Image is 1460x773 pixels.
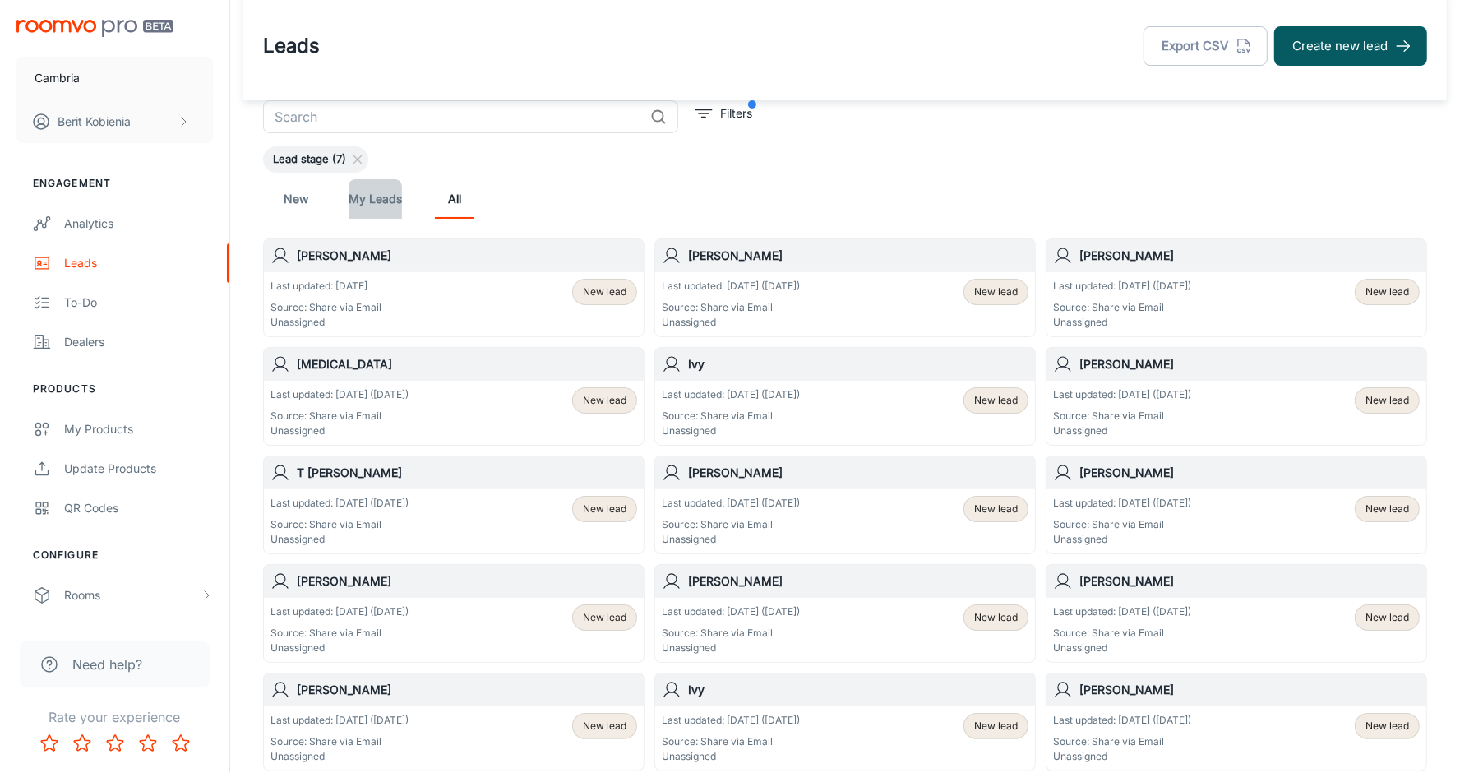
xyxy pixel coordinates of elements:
[654,238,1036,337] a: [PERSON_NAME]Last updated: [DATE] ([DATE])Source: Share via EmailUnassignedNew lead
[297,572,637,590] h6: [PERSON_NAME]
[33,727,66,760] button: Rate 1 star
[974,393,1018,408] span: New lead
[35,69,80,87] p: Cambria
[64,254,213,272] div: Leads
[1365,719,1409,734] span: New lead
[263,146,368,173] div: Lead stage (7)
[662,626,800,641] p: Source: Share via Email
[1144,26,1268,66] button: Export CSV
[270,641,409,655] p: Unassigned
[64,460,213,478] div: Update Products
[263,238,645,337] a: [PERSON_NAME]Last updated: [DATE]Source: Share via EmailUnassignedNew lead
[688,681,1028,699] h6: Ivy
[654,456,1036,554] a: [PERSON_NAME]Last updated: [DATE] ([DATE])Source: Share via EmailUnassignedNew lead
[270,315,381,330] p: Unassigned
[16,20,173,37] img: Roomvo PRO Beta
[435,179,474,219] a: All
[1053,300,1191,315] p: Source: Share via Email
[688,572,1028,590] h6: [PERSON_NAME]
[270,387,409,402] p: Last updated: [DATE] ([DATE])
[270,532,409,547] p: Unassigned
[297,464,637,482] h6: T [PERSON_NAME]
[1046,673,1427,771] a: [PERSON_NAME]Last updated: [DATE] ([DATE])Source: Share via EmailUnassignedNew lead
[662,734,800,749] p: Source: Share via Email
[662,424,800,438] p: Unassigned
[64,333,213,351] div: Dealers
[688,247,1028,265] h6: [PERSON_NAME]
[1046,238,1427,337] a: [PERSON_NAME]Last updated: [DATE] ([DATE])Source: Share via EmailUnassignedNew lead
[13,707,216,727] p: Rate your experience
[132,727,164,760] button: Rate 4 star
[1365,285,1409,299] span: New lead
[1053,604,1191,619] p: Last updated: [DATE] ([DATE])
[1053,315,1191,330] p: Unassigned
[662,641,800,655] p: Unassigned
[1053,734,1191,749] p: Source: Share via Email
[64,586,200,604] div: Rooms
[270,734,409,749] p: Source: Share via Email
[1053,626,1191,641] p: Source: Share via Email
[99,727,132,760] button: Rate 3 star
[64,420,213,438] div: My Products
[1046,564,1427,663] a: [PERSON_NAME]Last updated: [DATE] ([DATE])Source: Share via EmailUnassignedNew lead
[263,31,320,61] h1: Leads
[270,749,409,764] p: Unassigned
[583,610,626,625] span: New lead
[1079,247,1420,265] h6: [PERSON_NAME]
[270,517,409,532] p: Source: Share via Email
[297,681,637,699] h6: [PERSON_NAME]
[263,100,644,133] input: Search
[662,517,800,532] p: Source: Share via Email
[654,673,1036,771] a: IvyLast updated: [DATE] ([DATE])Source: Share via EmailUnassignedNew lead
[1365,393,1409,408] span: New lead
[263,564,645,663] a: [PERSON_NAME]Last updated: [DATE] ([DATE])Source: Share via EmailUnassignedNew lead
[297,247,637,265] h6: [PERSON_NAME]
[1079,464,1420,482] h6: [PERSON_NAME]
[297,355,637,373] h6: [MEDICAL_DATA]
[974,502,1018,516] span: New lead
[1053,279,1191,294] p: Last updated: [DATE] ([DATE])
[270,626,409,641] p: Source: Share via Email
[583,393,626,408] span: New lead
[654,564,1036,663] a: [PERSON_NAME]Last updated: [DATE] ([DATE])Source: Share via EmailUnassignedNew lead
[64,499,213,517] div: QR Codes
[64,215,213,233] div: Analytics
[974,285,1018,299] span: New lead
[1053,424,1191,438] p: Unassigned
[1053,387,1191,402] p: Last updated: [DATE] ([DATE])
[1046,347,1427,446] a: [PERSON_NAME]Last updated: [DATE] ([DATE])Source: Share via EmailUnassignedNew lead
[583,719,626,734] span: New lead
[270,409,409,424] p: Source: Share via Email
[1053,409,1191,424] p: Source: Share via Email
[1053,641,1191,655] p: Unassigned
[1274,26,1427,66] button: Create new lead
[1053,517,1191,532] p: Source: Share via Email
[349,179,402,219] a: My Leads
[974,610,1018,625] span: New lead
[263,673,645,771] a: [PERSON_NAME]Last updated: [DATE] ([DATE])Source: Share via EmailUnassignedNew lead
[270,279,381,294] p: Last updated: [DATE]
[1053,749,1191,764] p: Unassigned
[662,532,800,547] p: Unassigned
[662,300,800,315] p: Source: Share via Email
[662,315,800,330] p: Unassigned
[1365,502,1409,516] span: New lead
[1053,496,1191,511] p: Last updated: [DATE] ([DATE])
[1079,681,1420,699] h6: [PERSON_NAME]
[58,113,131,131] p: Berit Kobienia
[270,496,409,511] p: Last updated: [DATE] ([DATE])
[66,727,99,760] button: Rate 2 star
[654,347,1036,446] a: IvyLast updated: [DATE] ([DATE])Source: Share via EmailUnassignedNew lead
[662,496,800,511] p: Last updated: [DATE] ([DATE])
[263,347,645,446] a: [MEDICAL_DATA]Last updated: [DATE] ([DATE])Source: Share via EmailUnassignedNew lead
[1046,456,1427,554] a: [PERSON_NAME]Last updated: [DATE] ([DATE])Source: Share via EmailUnassignedNew lead
[270,424,409,438] p: Unassigned
[688,355,1028,373] h6: Ivy
[270,300,381,315] p: Source: Share via Email
[16,57,213,100] button: Cambria
[662,604,800,619] p: Last updated: [DATE] ([DATE])
[1053,532,1191,547] p: Unassigned
[662,279,800,294] p: Last updated: [DATE] ([DATE])
[688,464,1028,482] h6: [PERSON_NAME]
[720,104,752,123] p: Filters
